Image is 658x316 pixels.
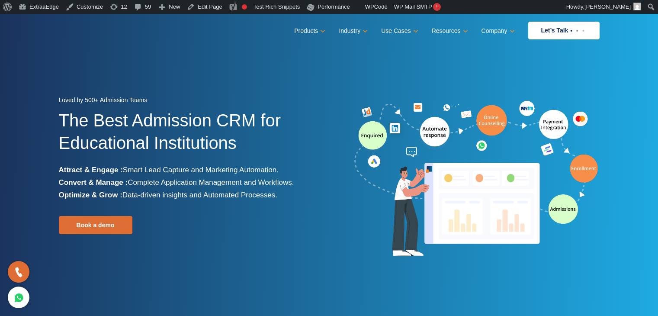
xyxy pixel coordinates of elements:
span: Complete Application Management and Workflows. [128,178,294,187]
div: Loved by 500+ Admission Teams [59,94,323,109]
a: Let’s Talk [528,22,600,39]
b: Attract & Engage : [59,166,123,174]
span: ! [433,3,441,11]
img: admission-software-home-page-header [353,99,600,260]
a: Resources [432,25,466,37]
b: Convert & Manage : [59,178,128,187]
span: [PERSON_NAME] [584,3,631,10]
a: Use Cases [381,25,416,37]
h1: The Best Admission CRM for Educational Institutions [59,109,323,164]
span: Data-driven insights and Automated Processes. [122,191,277,199]
a: Products [294,25,324,37]
span: Smart Lead Capture and Marketing Automation. [123,166,279,174]
a: Book a demo [59,216,132,234]
a: Industry [339,25,366,37]
b: Optimize & Grow : [59,191,122,199]
a: Company [481,25,513,37]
